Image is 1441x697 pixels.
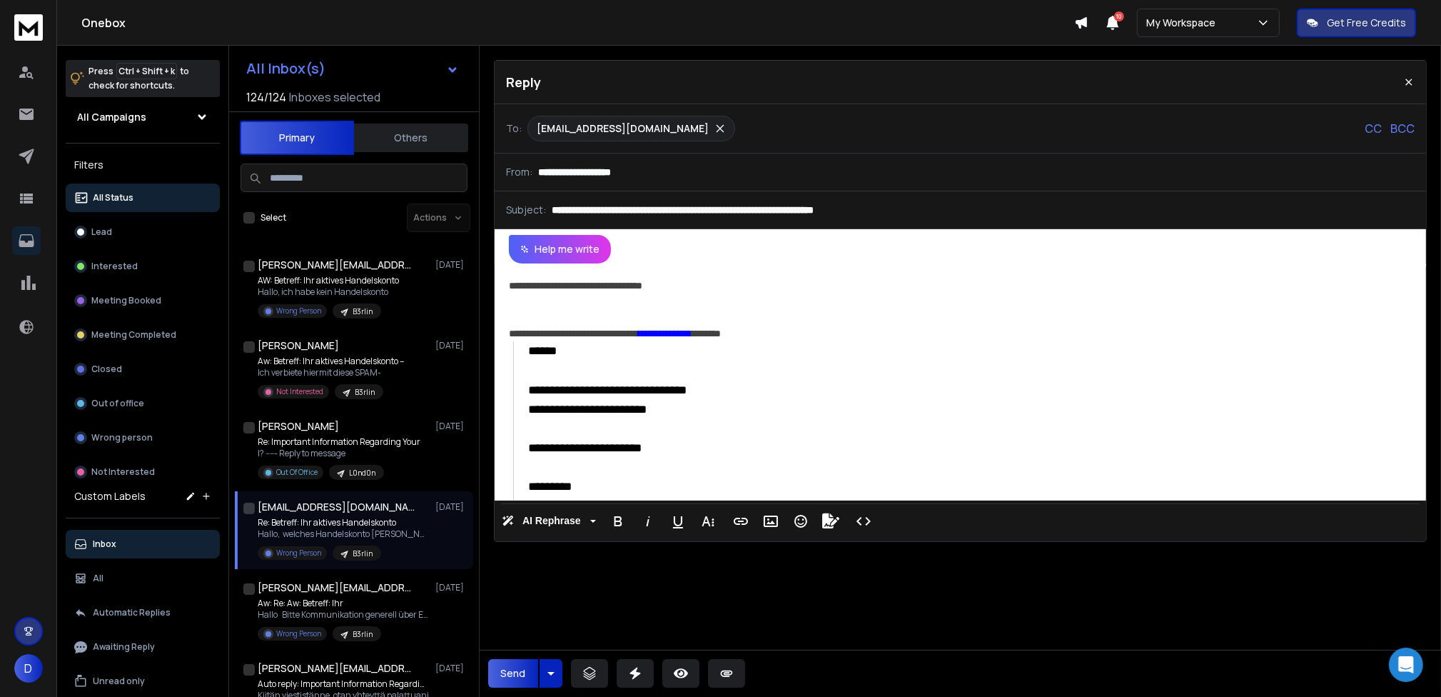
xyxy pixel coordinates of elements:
[664,507,692,536] button: Underline (Ctrl+U)
[276,467,318,478] p: Out Of Office
[488,659,538,688] button: Send
[235,54,470,83] button: All Inbox(s)
[93,192,133,204] p: All Status
[506,121,522,136] p: To:
[353,548,373,559] p: B3rlin
[634,507,662,536] button: Italic (Ctrl+I)
[1297,9,1416,37] button: Get Free Credits
[258,528,429,540] p: Hallo, welches Handelskonto [PERSON_NAME] Sie? Ich habe
[77,110,146,124] h1: All Campaigns
[66,184,220,212] button: All Status
[276,306,321,316] p: Wrong Person
[91,363,122,375] p: Closed
[261,212,286,224] label: Select
[66,218,220,246] button: Lead
[355,387,375,398] p: B3rlin
[91,295,161,306] p: Meeting Booked
[258,356,404,367] p: Aw: Betreff: Ihr aktives Handelskonto –
[850,507,877,536] button: Code View
[506,165,532,179] p: From:
[258,448,420,459] p: |? ----- Reply to message
[289,89,380,106] h3: Inboxes selected
[116,63,177,79] span: Ctrl + Shift + k
[66,286,220,315] button: Meeting Booked
[349,468,375,478] p: L0nd0n
[14,14,43,41] img: logo
[93,676,145,687] p: Unread only
[817,507,844,536] button: Signature
[66,564,220,593] button: All
[354,122,468,154] button: Others
[258,436,420,448] p: Re: Important Information Regarding Your
[258,286,399,298] p: Hallo, ich habe kein Handelskonto
[93,641,155,653] p: Awaiting Reply
[91,432,153,443] p: Wrong person
[66,423,220,452] button: Wrong person
[258,517,429,528] p: Re: Betreff: Ihr aktives Handelskonto
[258,678,429,690] p: Auto reply: Important Information Regarding
[246,61,325,76] h1: All Inbox(s)
[435,259,467,271] p: [DATE]
[81,14,1074,31] h1: Onebox
[1365,120,1382,137] p: CC
[537,121,709,136] p: [EMAIL_ADDRESS][DOMAIN_NAME]
[93,573,103,584] p: All
[240,121,354,155] button: Primary
[89,64,189,93] p: Press to check for shortcuts.
[276,386,323,397] p: Not Interested
[435,340,467,351] p: [DATE]
[499,507,599,536] button: AI Rephrase
[1327,16,1406,30] p: Get Free Credits
[66,252,220,281] button: Interested
[1114,11,1124,21] span: 10
[258,661,415,676] h1: [PERSON_NAME][EMAIL_ADDRESS][PERSON_NAME][DOMAIN_NAME]
[258,581,415,595] h1: [PERSON_NAME][EMAIL_ADDRESS][DOMAIN_NAME]
[258,500,415,514] h1: [EMAIL_ADDRESS][DOMAIN_NAME]
[91,329,176,341] p: Meeting Completed
[258,419,339,433] h1: [PERSON_NAME]
[276,628,321,639] p: Wrong Person
[93,607,171,618] p: Automatic Replies
[91,261,138,272] p: Interested
[66,355,220,383] button: Closed
[66,667,220,696] button: Unread only
[74,489,146,503] h3: Custom Labels
[14,654,43,683] button: D
[506,203,546,217] p: Subject:
[258,598,429,609] p: Aw: Re: Aw: Betreff: Ihr
[91,226,112,238] p: Lead
[66,598,220,627] button: Automatic Replies
[353,629,373,640] p: B3rlin
[258,275,399,286] p: AW: Betreff: Ihr aktives Handelskonto
[66,530,220,558] button: Inbox
[435,582,467,593] p: [DATE]
[506,72,541,92] p: Reply
[91,398,144,409] p: Out of office
[246,89,286,106] span: 124 / 124
[66,103,220,131] button: All Campaigns
[1389,648,1423,682] div: Open Intercom Messenger
[787,507,814,536] button: Emoticons
[605,507,632,536] button: Bold (Ctrl+B)
[258,339,339,353] h1: [PERSON_NAME]
[66,458,220,486] button: Not Interested
[757,507,784,536] button: Insert Image (Ctrl+P)
[353,306,373,317] p: B3rlin
[66,389,220,418] button: Out of office
[93,538,116,550] p: Inbox
[727,507,754,536] button: Insert Link (Ctrl+K)
[66,321,220,349] button: Meeting Completed
[276,548,321,558] p: Wrong Person
[1390,120,1415,137] p: BCC
[435,663,467,674] p: [DATE]
[1146,16,1221,30] p: My Workspace
[435,501,467,513] p: [DATE]
[258,258,415,272] h1: [PERSON_NAME][EMAIL_ADDRESS][DOMAIN_NAME]
[91,466,155,478] p: Not Interested
[435,421,467,432] p: [DATE]
[66,633,220,661] button: Awaiting Reply
[258,609,429,621] p: Hallo Bitte Kommunikation generell über Email! Und...
[258,367,404,378] p: Ich verbiete hiermit diese SPAM-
